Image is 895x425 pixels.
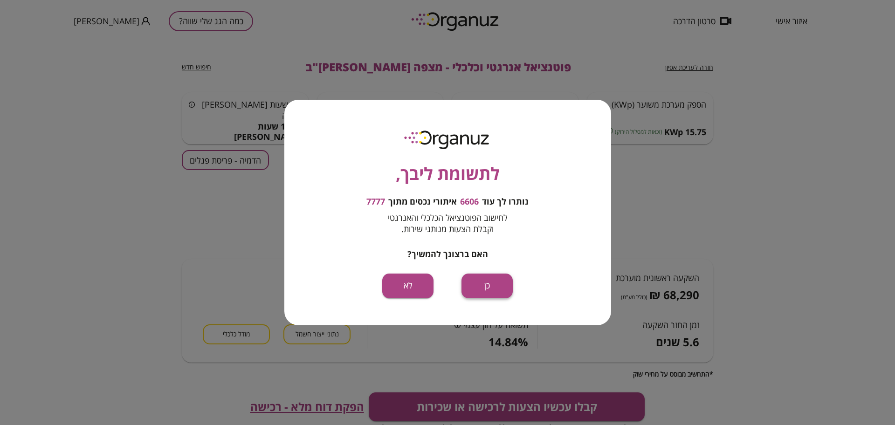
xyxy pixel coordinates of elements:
[407,248,488,260] span: האם ברצונך להמשיך?
[388,197,457,207] span: איתורי נכסים מתוך
[396,161,500,186] span: לתשומת ליבך,
[388,212,508,234] span: לחישוב הפוטנציאל הכלכלי והאנרגטי וקבלת הצעות מנותני שירות.
[461,274,513,298] button: כן
[382,274,434,298] button: לא
[460,197,479,207] span: 6606
[366,197,385,207] span: 7777
[398,127,497,151] img: logo
[482,197,529,207] span: נותרו לך עוד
